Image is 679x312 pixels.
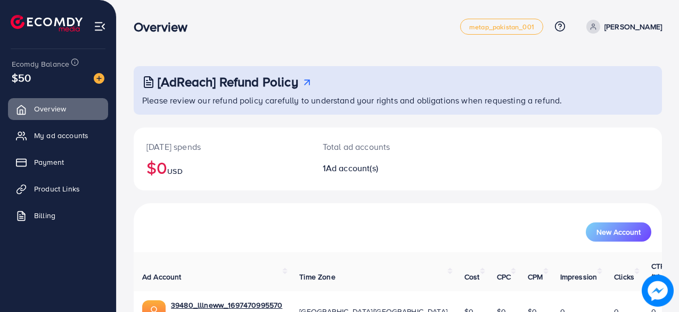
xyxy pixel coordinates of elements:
[8,178,108,199] a: Product Links
[323,163,429,173] h2: 1
[582,20,662,34] a: [PERSON_NAME]
[8,98,108,119] a: Overview
[528,271,543,282] span: CPM
[8,205,108,226] a: Billing
[34,157,64,167] span: Payment
[596,228,641,236] span: New Account
[146,140,297,153] p: [DATE] spends
[8,125,108,146] a: My ad accounts
[497,271,511,282] span: CPC
[142,94,656,107] p: Please review our refund policy carefully to understand your rights and obligations when requesti...
[34,210,55,221] span: Billing
[560,271,598,282] span: Impression
[158,74,298,90] h3: [AdReach] Refund Policy
[94,73,104,84] img: image
[642,275,674,307] img: image
[134,19,196,35] h3: Overview
[171,300,282,310] a: 39480_lllneww_1697470995570
[142,271,182,282] span: Ad Account
[464,271,480,282] span: Cost
[614,271,634,282] span: Clicks
[94,20,106,33] img: menu
[326,162,378,174] span: Ad account(s)
[323,140,429,153] p: Total ad accounts
[460,19,543,35] a: metap_pakistan_001
[586,222,651,242] button: New Account
[299,271,335,282] span: Time Zone
[469,23,534,30] span: metap_pakistan_001
[34,103,66,114] span: Overview
[12,70,31,85] span: $50
[12,59,69,69] span: Ecomdy Balance
[651,261,665,282] span: CTR (%)
[34,130,88,141] span: My ad accounts
[167,166,182,177] span: USD
[8,151,108,173] a: Payment
[34,183,80,194] span: Product Links
[146,157,297,178] h2: $0
[11,15,83,31] img: logo
[604,20,662,33] p: [PERSON_NAME]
